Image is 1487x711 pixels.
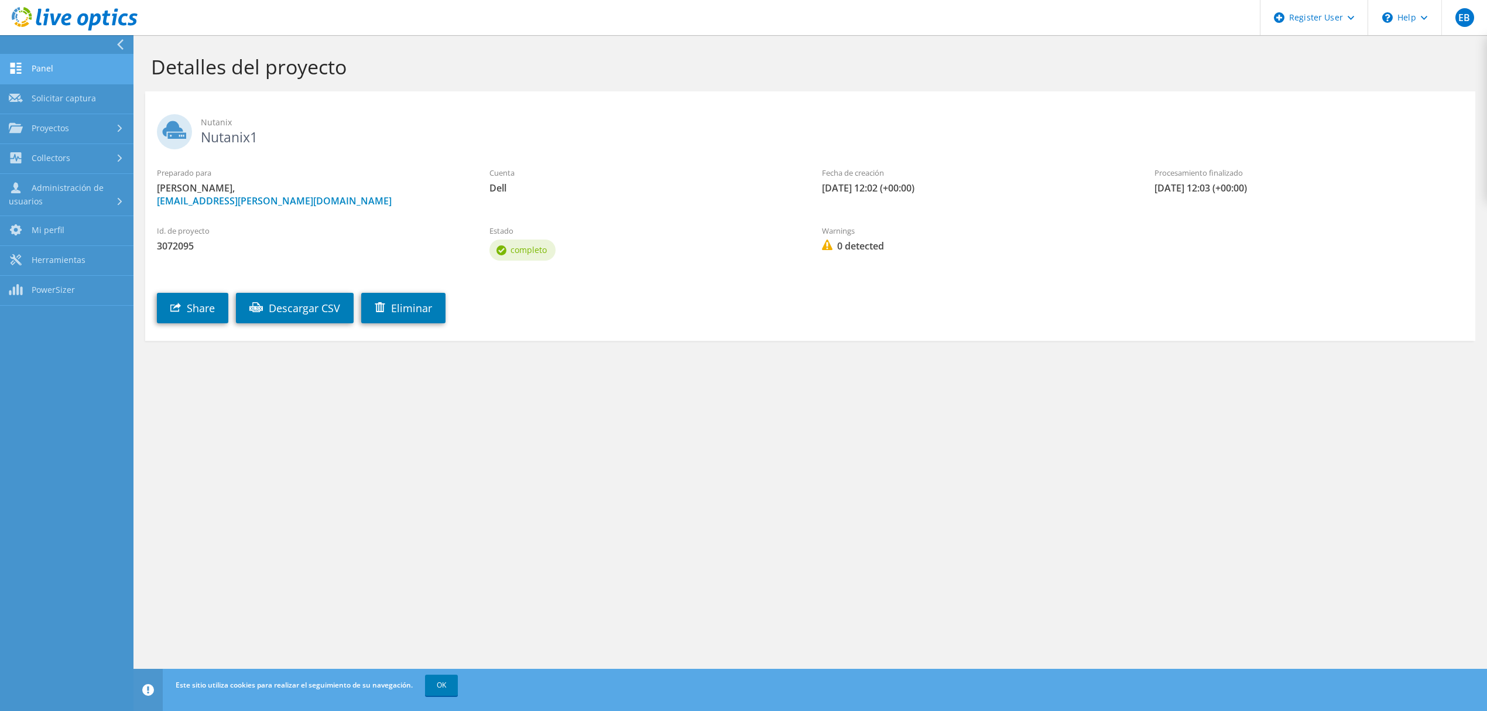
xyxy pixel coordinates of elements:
span: [DATE] 12:02 (+00:00) [822,182,1131,194]
label: Estado [489,225,799,237]
a: Share [157,293,228,323]
span: [PERSON_NAME], [157,182,466,207]
h1: Detalles del proyecto [151,54,1464,79]
label: Procesamiento finalizado [1154,167,1464,179]
span: completo [510,244,547,255]
svg: \n [1382,12,1393,23]
span: [DATE] 12:03 (+00:00) [1154,182,1464,194]
label: Preparado para [157,167,466,179]
span: Nutanix [201,116,1464,129]
span: Dell [489,182,799,194]
a: OK [425,675,458,696]
a: [EMAIL_ADDRESS][PERSON_NAME][DOMAIN_NAME] [157,194,392,207]
label: Cuenta [489,167,799,179]
span: 0 detected [822,240,1131,252]
h2: Nutanix1 [157,114,1464,143]
label: Warnings [822,225,1131,237]
a: Descargar CSV [236,293,354,323]
a: Eliminar [361,293,446,323]
span: EB [1455,8,1474,27]
label: Id. de proyecto [157,225,466,237]
label: Fecha de creación [822,167,1131,179]
span: Este sitio utiliza cookies para realizar el seguimiento de su navegación. [176,680,413,690]
span: 3072095 [157,240,466,252]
